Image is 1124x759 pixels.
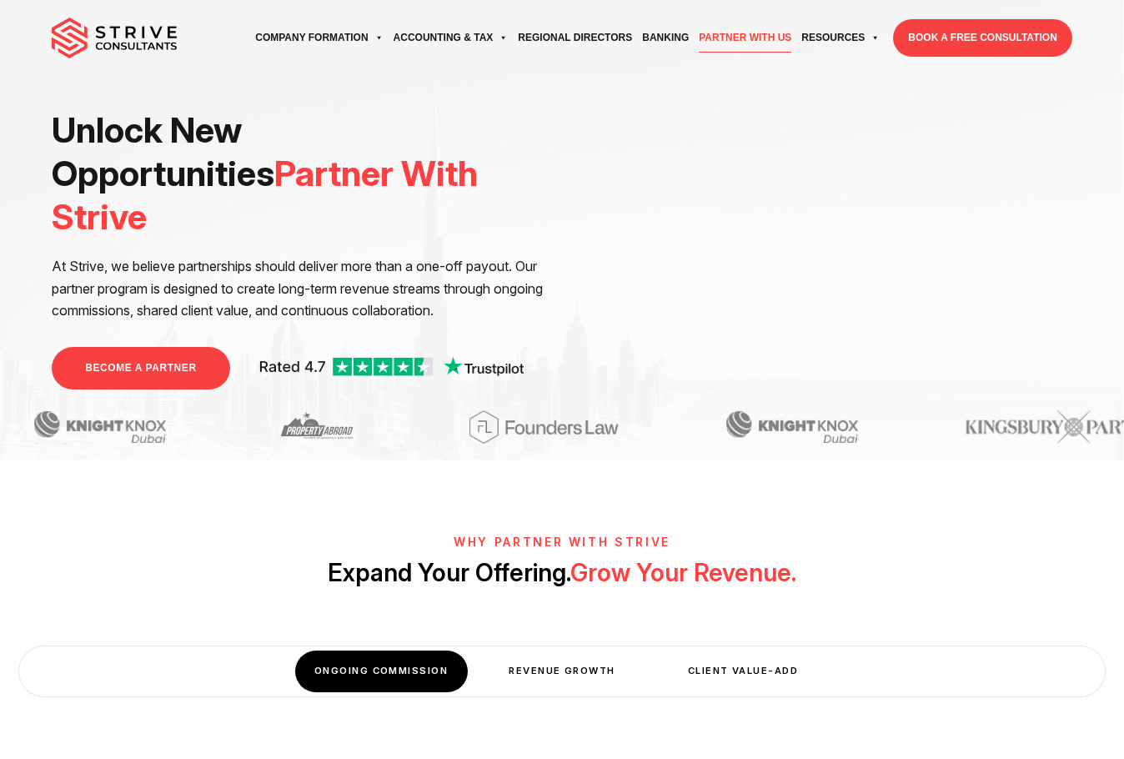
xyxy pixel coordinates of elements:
a: BECOME A PARTNER [52,347,230,390]
span: Partner With Strive [52,152,478,238]
a: Partner with Us [694,15,796,61]
a: Accounting & Tax [389,15,514,61]
a: Company Formation [250,15,388,61]
span: Grow Your Revenue. [570,558,796,587]
a: Resources [796,15,885,61]
div: Ongoing Commission [295,651,468,691]
img: main-logo.svg [52,18,177,59]
div: Client Value-Add [657,651,830,691]
a: Banking [637,15,694,61]
a: Regional Directors [513,15,637,61]
h1: Unlock New Opportunities [52,108,549,239]
a: BOOK A FREE CONSULTATION [893,19,1071,57]
p: At Strive, we believe partnerships should deliver more than a one-off payout. Our partner program... [52,255,549,322]
div: Revenue Growth [476,651,649,691]
iframe: <br /> [575,108,1072,389]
